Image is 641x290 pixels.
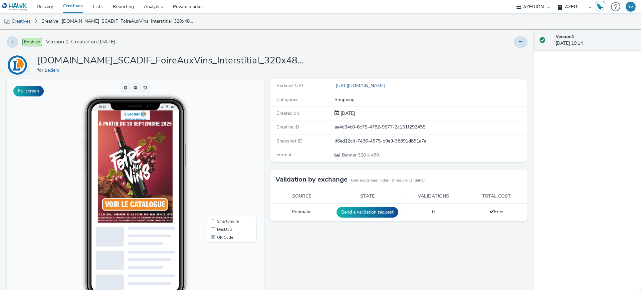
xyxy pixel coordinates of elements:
[38,13,198,29] a: Creative : [DOMAIN_NAME]_SCADIF_FoireAuxVins_Interstitial_320x480_SeptOct25
[628,2,634,12] div: YG
[275,175,348,185] h3: Validation by exchange
[8,55,27,75] img: Leclerc
[402,190,465,203] th: Validations
[37,67,45,73] span: for
[45,67,62,73] a: Leclerc
[465,190,527,203] th: Total cost
[91,31,166,143] img: Advertisement preview
[7,62,31,68] a: Leclerc
[270,203,333,221] td: Pubmatic
[335,82,388,89] a: [URL][DOMAIN_NAME]
[46,38,116,46] span: Version 1 - Created on [DATE]
[37,54,304,67] h1: [DOMAIN_NAME]_SCADIF_FoireAuxVins_Interstitial_320x480_SeptOct25
[335,138,527,144] div: d6ed12cd-7436-4575-b9e9-38891d851a7e
[335,124,527,130] div: aa4d94c0-6c75-4782-9677-2c151f292455
[210,156,226,160] span: QR Code
[339,110,355,117] div: Creation 22 September 2025, 19:14
[341,152,379,158] span: 320 x 480
[201,146,249,154] li: Desktop
[210,140,232,144] span: Smartphone
[13,86,44,96] button: Fullscreen
[276,96,298,103] span: Categories
[335,96,527,103] div: Shopping
[489,209,503,215] span: Free
[3,18,10,25] img: mobile
[556,33,574,40] strong: Version 1
[276,138,302,144] span: Snapshot ID
[342,152,358,158] span: Banner
[337,207,398,218] button: Send a validation request
[595,1,608,12] a: Hawk Academy
[432,209,435,215] span: 0
[276,152,291,158] span: Format
[2,3,27,11] img: undefined Logo
[276,124,299,130] span: Creative ID
[276,110,299,116] span: Created on
[92,26,99,29] span: 19:14
[351,178,425,183] small: Only exchanges in this list require validation
[556,33,636,47] div: [DATE] 19:14
[276,82,304,89] span: Redirect URL
[270,190,333,203] th: Source
[595,1,605,12] img: Hawk Academy
[333,190,402,203] th: State
[22,38,42,46] span: Enabled
[201,154,249,162] li: QR Code
[201,138,249,146] li: Smartphone
[339,110,355,116] span: [DATE]
[210,148,225,152] span: Desktop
